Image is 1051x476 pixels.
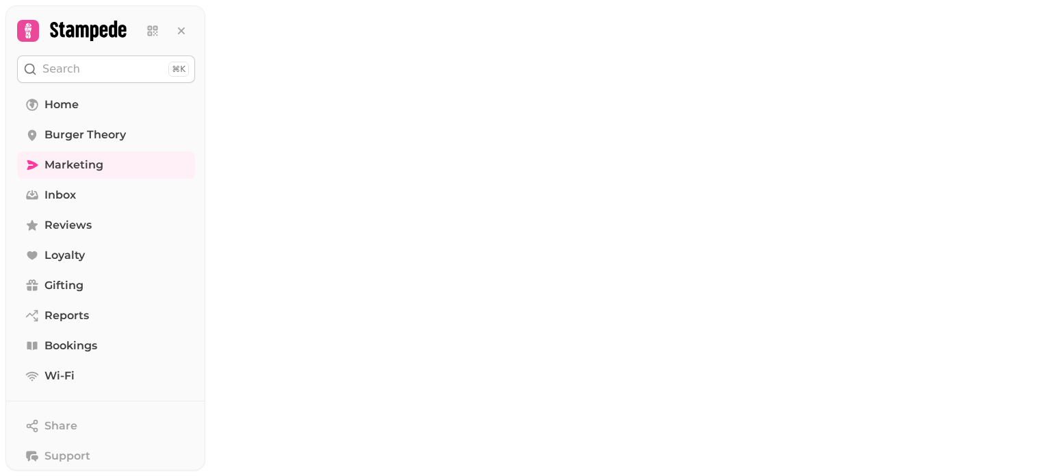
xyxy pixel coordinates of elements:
[17,302,195,329] a: Reports
[17,412,195,440] button: Share
[44,277,83,294] span: Gifting
[44,157,103,173] span: Marketing
[44,97,79,113] span: Home
[44,187,76,203] span: Inbox
[44,418,77,434] span: Share
[44,368,75,384] span: Wi-Fi
[17,442,195,470] button: Support
[44,217,92,234] span: Reviews
[44,338,97,354] span: Bookings
[17,151,195,179] a: Marketing
[168,62,189,77] div: ⌘K
[17,181,195,209] a: Inbox
[44,127,126,143] span: Burger Theory
[44,308,89,324] span: Reports
[17,55,195,83] button: Search⌘K
[17,362,195,390] a: Wi-Fi
[42,61,80,77] p: Search
[44,448,90,464] span: Support
[17,242,195,269] a: Loyalty
[17,91,195,118] a: Home
[17,332,195,360] a: Bookings
[17,121,195,149] a: Burger Theory
[17,212,195,239] a: Reviews
[44,247,85,264] span: Loyalty
[17,272,195,299] a: Gifting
